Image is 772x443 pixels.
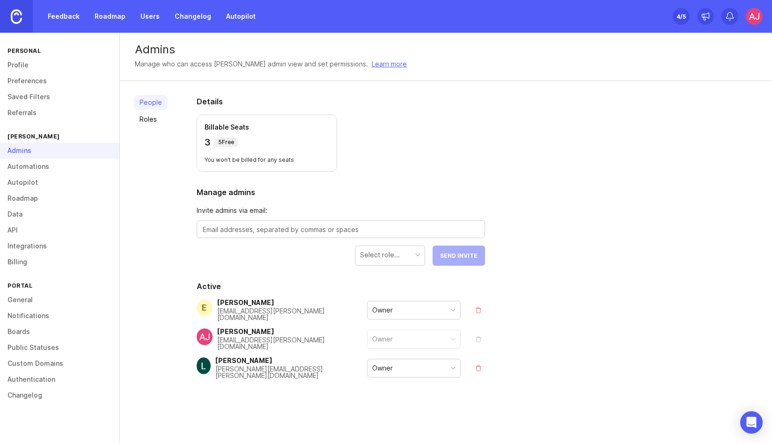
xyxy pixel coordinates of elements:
a: Feedback [42,8,85,25]
span: Invite admins via email: [197,205,485,216]
img: Lisa Smith [195,357,212,374]
div: [EMAIL_ADDRESS][PERSON_NAME][DOMAIN_NAME] [217,308,367,321]
a: Roadmap [89,8,131,25]
div: [PERSON_NAME] [217,328,367,335]
div: E [197,299,213,316]
h2: Details [197,96,485,107]
p: Billable Seats [205,123,329,132]
div: Select role... [360,250,400,260]
p: 5 Free [218,138,234,146]
p: You won't be billed for any seats [205,156,329,164]
a: Autopilot [221,8,261,25]
a: Roles [134,112,168,127]
h2: Active [197,281,485,292]
button: remove [472,333,485,346]
a: People [134,95,168,110]
div: Owner [372,363,393,373]
a: Users [135,8,165,25]
div: Admins [135,44,757,55]
a: Changelog [169,8,217,25]
h2: Manage admins [197,187,485,198]
button: remove [472,304,485,317]
p: 3 [205,136,211,149]
div: Manage who can access [PERSON_NAME] admin view and set permissions. [135,59,368,69]
div: Owner [372,334,393,344]
div: [PERSON_NAME] [217,299,367,306]
div: [PERSON_NAME] [215,357,367,364]
button: 4/5 [673,8,690,25]
button: remove [472,362,485,375]
img: AJ Hoke [746,8,763,25]
a: Learn more [372,59,407,69]
div: Open Intercom Messenger [740,411,763,434]
div: Owner [372,305,393,315]
div: [EMAIL_ADDRESS][PERSON_NAME][DOMAIN_NAME] [217,337,367,350]
div: [PERSON_NAME][EMAIL_ADDRESS][PERSON_NAME][DOMAIN_NAME] [215,366,367,379]
div: 4 /5 [676,10,686,23]
img: AJ Hoke [196,328,213,345]
img: Canny Home [11,9,22,24]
